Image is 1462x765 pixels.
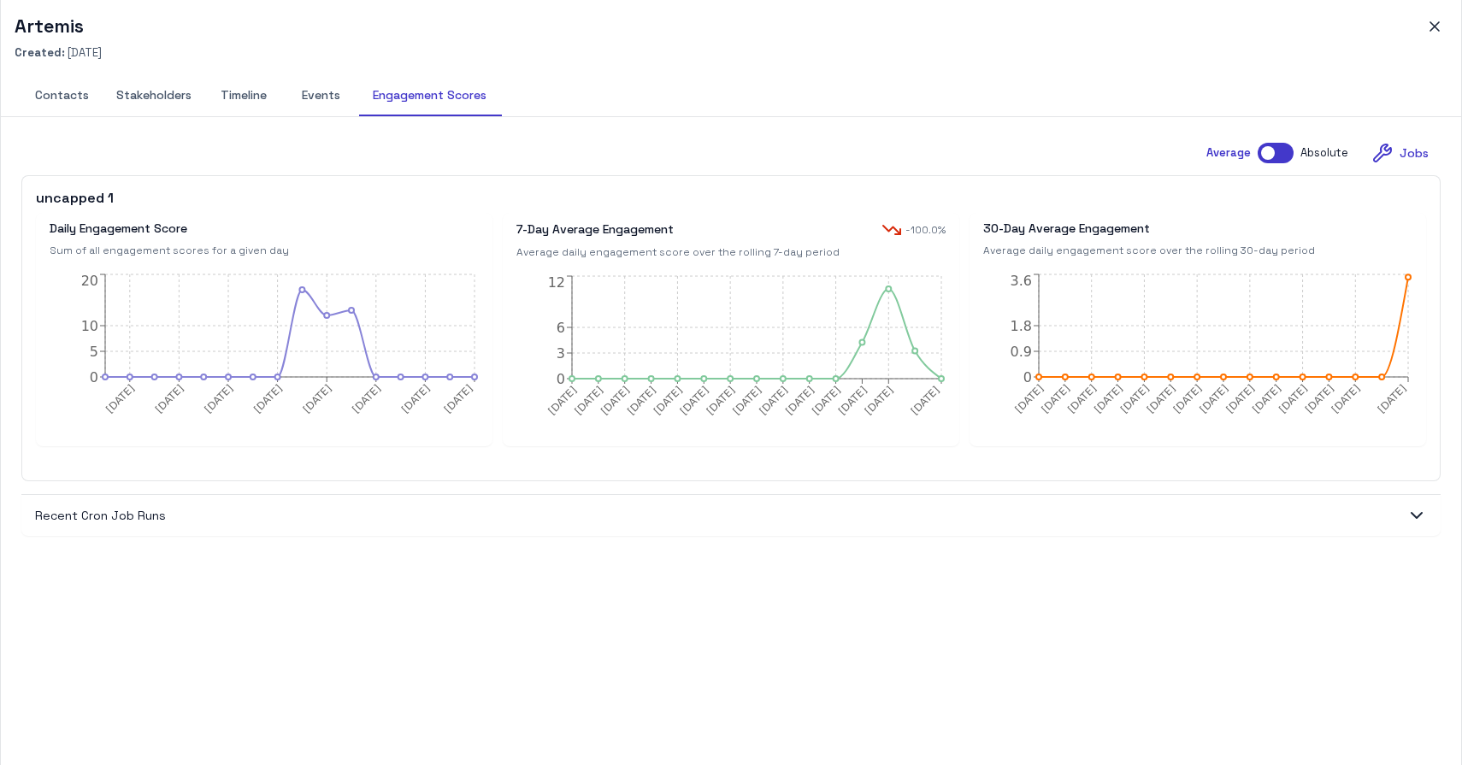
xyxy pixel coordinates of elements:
button: Jobs [1362,138,1441,169]
tspan: [DATE] [810,385,843,418]
span: Sum of all engagement scores for a given day [50,242,479,260]
tspan: [DATE] [783,385,816,418]
tspan: [DATE] [1013,383,1046,416]
tspan: 3.6 [1011,273,1032,289]
tspan: [DATE] [1198,383,1231,416]
tspan: [DATE] [1223,383,1257,416]
tspan: [DATE] [399,383,433,416]
h6: uncapped 1 [36,190,1426,206]
tspan: [DATE] [863,385,896,418]
h6: 30-Day Average Engagement [983,220,1150,238]
tspan: [DATE] [1118,383,1152,416]
tspan: [DATE] [350,383,383,416]
tspan: 6 [557,320,565,336]
tspan: [DATE] [909,385,942,418]
tspan: [DATE] [1250,383,1283,416]
tspan: [DATE] [704,385,738,418]
tspan: [DATE] [442,383,475,416]
p: Average [1206,145,1251,162]
tspan: [DATE] [1376,383,1409,416]
tspan: [DATE] [1329,383,1363,416]
button: Timeline [205,75,282,116]
tspan: [DATE] [1092,383,1125,416]
tspan: [DATE] [301,383,334,416]
tspan: [DATE] [598,385,632,418]
p: Absolute [1300,145,1348,162]
tspan: 0.9 [1011,344,1032,360]
tspan: [DATE] [1303,383,1336,416]
button: Engagement Scores [359,75,500,116]
tspan: [DATE] [572,385,605,418]
tspan: [DATE] [546,385,580,418]
h6: 7-Day Average Engagement [516,221,674,239]
tspan: [DATE] [678,385,711,418]
span: -100.0% [905,221,946,239]
tspan: [DATE] [1039,383,1072,416]
tspan: 0 [1023,369,1032,385]
tspan: [DATE] [651,385,685,418]
tspan: [DATE] [757,385,790,418]
button: Events [282,75,359,116]
tspan: [DATE] [836,385,870,418]
tspan: [DATE] [251,383,285,416]
tspan: [DATE] [1171,383,1205,416]
tspan: [DATE] [1145,383,1178,416]
span: Average daily engagement score over the rolling 30-day period [983,242,1412,260]
tspan: [DATE] [1065,383,1099,416]
tspan: 1.8 [1011,318,1032,334]
tspan: 3 [557,345,565,362]
tspan: [DATE] [731,385,764,418]
tspan: 12 [548,274,565,291]
tspan: [DATE] [1276,383,1310,416]
span: Average daily engagement score over the rolling 7-day period [516,244,946,262]
tspan: [DATE] [203,383,236,416]
tspan: [DATE] [625,385,658,418]
tspan: 0 [557,371,565,387]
